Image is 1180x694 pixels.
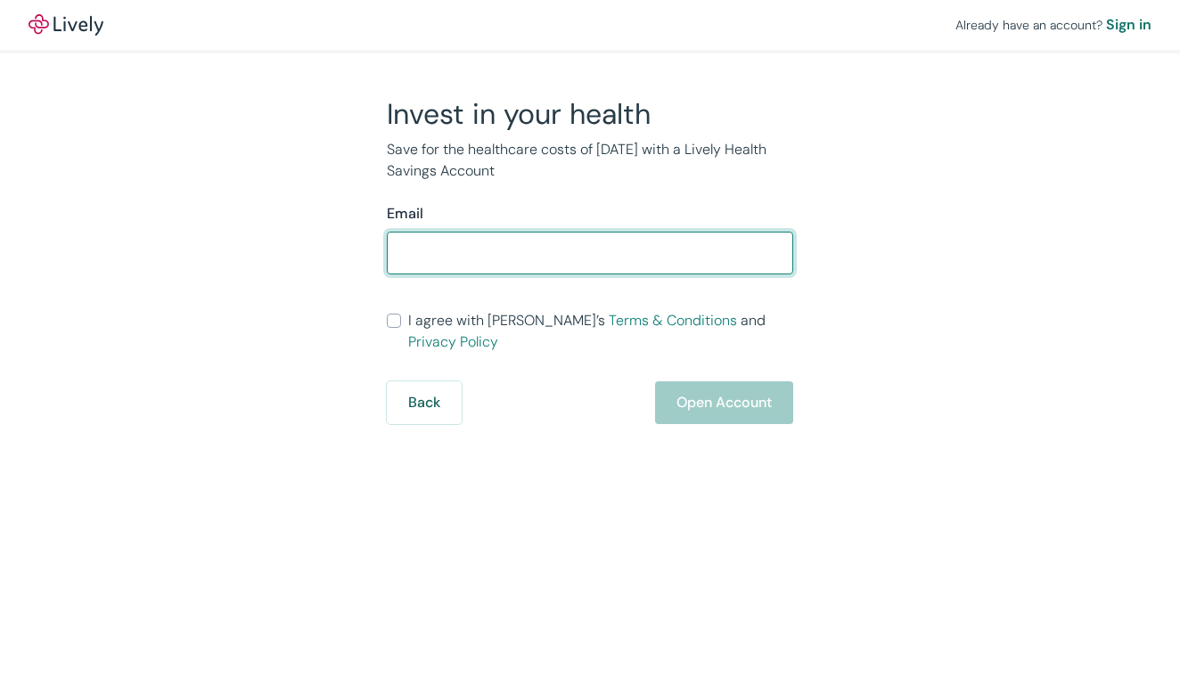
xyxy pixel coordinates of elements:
[387,139,793,182] p: Save for the healthcare costs of [DATE] with a Lively Health Savings Account
[387,381,462,424] button: Back
[387,96,793,132] h2: Invest in your health
[29,14,103,36] img: Lively
[609,311,737,330] a: Terms & Conditions
[1106,14,1151,36] a: Sign in
[955,14,1151,36] div: Already have an account?
[408,310,793,353] span: I agree with [PERSON_NAME]’s and
[29,14,103,36] a: LivelyLively
[408,332,498,351] a: Privacy Policy
[387,203,423,225] label: Email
